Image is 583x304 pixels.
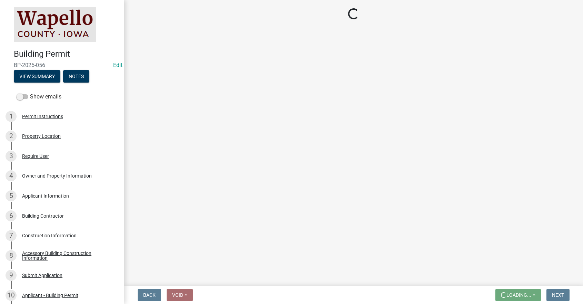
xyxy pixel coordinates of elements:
div: Owner and Property Information [22,173,92,178]
div: Accessory Building Construction Information [22,251,113,260]
div: Property Location [22,134,61,139]
span: Next [552,292,564,298]
div: 1 [6,111,17,122]
div: Submit Application [22,273,62,278]
button: View Summary [14,70,60,83]
label: Show emails [17,93,61,101]
div: 3 [6,151,17,162]
span: Loading... [506,292,531,298]
div: 5 [6,190,17,201]
div: 7 [6,230,17,241]
wm-modal-confirm: Summary [14,74,60,79]
button: Loading... [495,289,541,301]
button: Notes [63,70,89,83]
span: Void [172,292,183,298]
div: 6 [6,210,17,221]
wm-modal-confirm: Notes [63,74,89,79]
div: Construction Information [22,233,77,238]
button: Next [546,289,570,301]
a: Edit [113,62,122,68]
div: Permit Instructions [22,114,63,119]
div: 8 [6,250,17,261]
div: Require User [22,154,49,159]
span: BP-2025-056 [14,62,110,68]
wm-modal-confirm: Edit Application Number [113,62,122,68]
div: 10 [6,290,17,301]
h4: Building Permit [14,49,119,59]
div: Applicant - Building Permit [22,293,78,298]
button: Back [138,289,161,301]
div: Applicant Information [22,193,69,198]
div: Building Contractor [22,213,64,218]
button: Void [167,289,193,301]
span: Back [143,292,156,298]
div: 9 [6,270,17,281]
div: 2 [6,131,17,142]
img: Wapello County, Iowa [14,7,96,42]
div: 4 [6,170,17,181]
